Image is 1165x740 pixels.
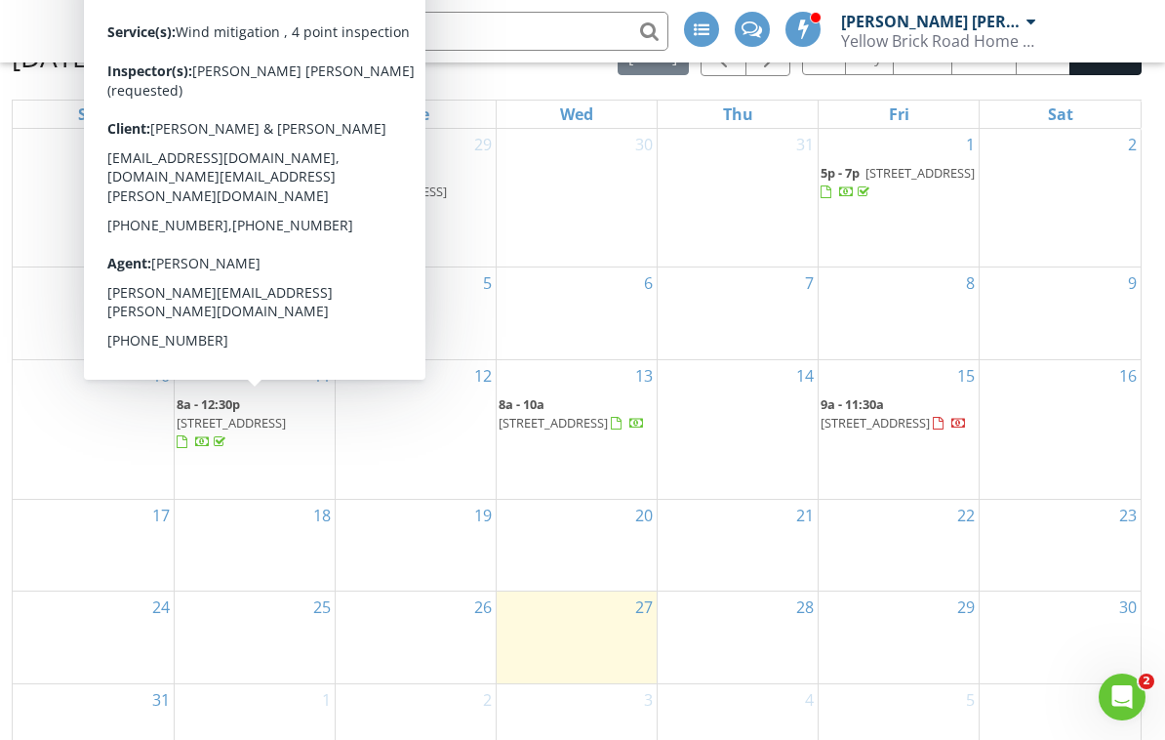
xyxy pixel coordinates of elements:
[962,684,979,716] a: Go to September 5, 2025
[157,267,174,299] a: Go to August 3, 2025
[116,10,159,53] img: The Best Home Inspection Software - Spectora
[801,267,818,299] a: Go to August 7, 2025
[116,26,333,67] a: SPECTORA
[177,162,333,224] a: 6p - 7:30p [STREET_ADDRESS]
[801,684,818,716] a: Go to September 4, 2025
[470,360,496,391] a: Go to August 12, 2025
[397,101,433,128] a: Tuesday
[309,129,335,160] a: Go to July 28, 2025
[309,500,335,531] a: Go to August 18, 2025
[148,684,174,716] a: Go to August 31, 2025
[980,592,1141,684] td: Go to August 30, 2025
[335,499,496,592] td: Go to August 19, 2025
[13,267,174,360] td: Go to August 3, 2025
[792,360,818,391] a: Go to August 14, 2025
[953,592,979,623] a: Go to August 29, 2025
[335,359,496,499] td: Go to August 12, 2025
[821,414,930,432] span: [STREET_ADDRESS]
[470,500,496,531] a: Go to August 19, 2025
[174,267,335,360] td: Go to August 4, 2025
[177,164,286,219] a: 6p - 7:30p [STREET_ADDRESS]
[148,360,174,391] a: Go to August 10, 2025
[13,359,174,499] td: Go to August 10, 2025
[148,500,174,531] a: Go to August 17, 2025
[658,592,819,684] td: Go to August 28, 2025
[962,129,979,160] a: Go to August 1, 2025
[821,393,977,435] a: 9a - 11:30a [STREET_ADDRESS]
[640,684,657,716] a: Go to September 3, 2025
[640,267,657,299] a: Go to August 6, 2025
[496,129,657,267] td: Go to July 30, 2025
[174,359,335,499] td: Go to August 11, 2025
[953,500,979,531] a: Go to August 22, 2025
[1099,674,1145,720] iframe: Intercom live chat
[338,164,401,182] span: 8a - 10:30a
[496,267,657,360] td: Go to August 6, 2025
[499,395,645,432] a: 8a - 10a [STREET_ADDRESS]
[980,267,1141,360] td: Go to August 9, 2025
[309,360,335,391] a: Go to August 11, 2025
[556,101,597,128] a: Wednesday
[173,10,333,51] span: SPECTORA
[658,129,819,267] td: Go to July 31, 2025
[719,101,757,128] a: Thursday
[335,129,496,267] td: Go to July 29, 2025
[1115,592,1141,623] a: Go to August 30, 2025
[819,499,980,592] td: Go to August 22, 2025
[338,162,494,224] a: 8a - 10:30a [STREET_ADDRESS]
[980,129,1141,267] td: Go to August 2, 2025
[479,267,496,299] a: Go to August 5, 2025
[980,499,1141,592] td: Go to August 23, 2025
[962,267,979,299] a: Go to August 8, 2025
[631,129,657,160] a: Go to July 30, 2025
[1044,101,1077,128] a: Saturday
[658,499,819,592] td: Go to August 21, 2025
[470,129,496,160] a: Go to July 29, 2025
[470,592,496,623] a: Go to August 26, 2025
[631,500,657,531] a: Go to August 20, 2025
[177,164,233,182] span: 6p - 7:30p
[631,360,657,391] a: Go to August 13, 2025
[821,395,967,432] a: 9a - 11:30a [STREET_ADDRESS]
[177,393,333,455] a: 8a - 12:30p [STREET_ADDRESS]
[1115,500,1141,531] a: Go to August 23, 2025
[496,499,657,592] td: Go to August 20, 2025
[885,101,913,128] a: Friday
[177,414,286,432] span: [STREET_ADDRESS]
[177,395,240,413] span: 8a - 12:30p
[174,129,335,267] td: Go to July 28, 2025
[1115,360,1141,391] a: Go to August 16, 2025
[841,31,1036,51] div: Yellow Brick Road Home Inspection Services
[821,164,860,182] span: 5p - 7p
[479,684,496,716] a: Go to September 2, 2025
[792,592,818,623] a: Go to August 28, 2025
[1124,267,1141,299] a: Go to August 9, 2025
[177,183,286,200] span: [STREET_ADDRESS]
[13,592,174,684] td: Go to August 24, 2025
[174,499,335,592] td: Go to August 18, 2025
[338,164,447,219] a: 8a - 10:30a [STREET_ADDRESS]
[177,395,286,450] a: 8a - 12:30p [STREET_ADDRESS]
[335,267,496,360] td: Go to August 5, 2025
[841,12,1022,31] div: [PERSON_NAME] [PERSON_NAME]
[1124,129,1141,160] a: Go to August 2, 2025
[148,592,174,623] a: Go to August 24, 2025
[631,592,657,623] a: Go to August 27, 2025
[278,12,668,51] input: Search everything...
[980,359,1141,499] td: Go to August 16, 2025
[792,129,818,160] a: Go to July 31, 2025
[148,129,174,160] a: Go to July 27, 2025
[499,414,608,432] span: [STREET_ADDRESS]
[174,592,335,684] td: Go to August 25, 2025
[309,592,335,623] a: Go to August 25, 2025
[496,359,657,499] td: Go to August 13, 2025
[819,267,980,360] td: Go to August 8, 2025
[338,183,447,200] span: [STREET_ADDRESS]
[74,101,112,128] a: Sunday
[318,684,335,716] a: Go to September 1, 2025
[13,499,174,592] td: Go to August 17, 2025
[13,129,174,267] td: Go to July 27, 2025
[821,164,975,200] a: 5p - 7p [STREET_ADDRESS]
[819,592,980,684] td: Go to August 29, 2025
[335,592,496,684] td: Go to August 26, 2025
